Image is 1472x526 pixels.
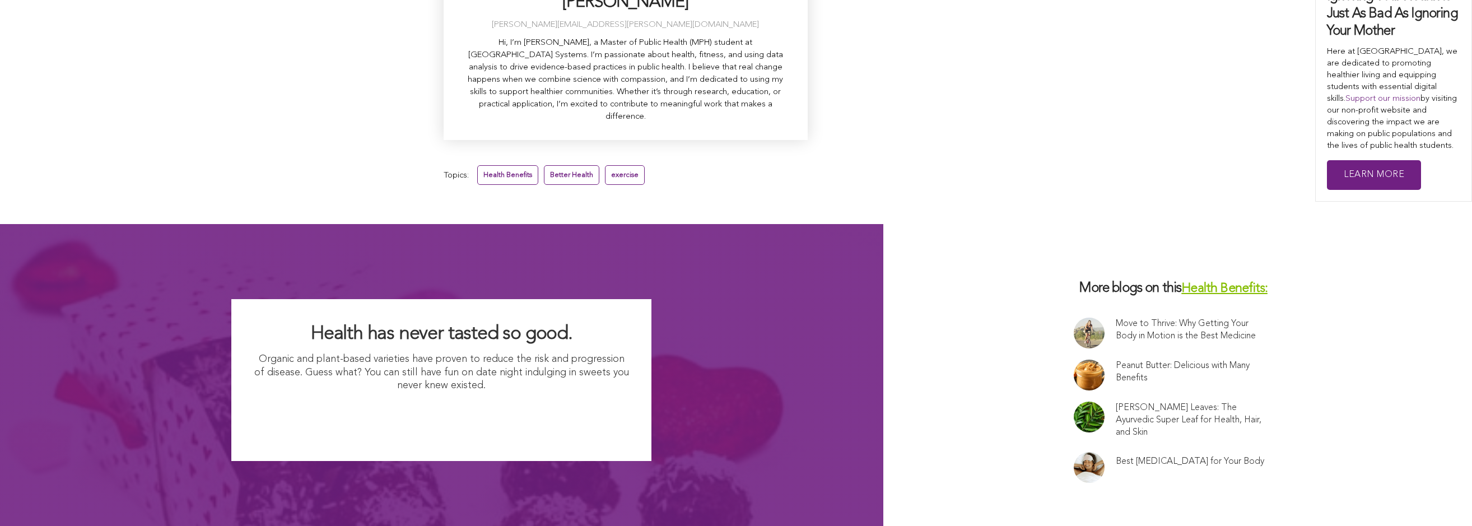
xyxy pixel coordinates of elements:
h3: More blogs on this [1074,280,1281,297]
a: [PERSON_NAME] Leaves: The Ayurvedic Super Leaf for Health, Hair, and Skin [1116,402,1271,439]
a: Peanut Butter: Delicious with Many Benefits [1116,360,1271,384]
h2: Health has never tasted so good. [254,322,629,346]
p: [PERSON_NAME][EMAIL_ADDRESS][PERSON_NAME][DOMAIN_NAME] [460,19,791,31]
p: Hi, I’m [PERSON_NAME], a Master of Public Health (MPH) student at [GEOGRAPHIC_DATA] Systems. I’m ... [460,37,791,123]
a: Learn More [1327,160,1421,190]
a: exercise [605,165,645,185]
a: Move to Thrive: Why Getting Your Body in Motion is the Best Medicine [1116,318,1271,342]
a: Better Health [544,165,599,185]
iframe: Chat Widget [1416,472,1472,526]
a: Health Benefits [477,165,538,185]
span: Topics: [444,168,469,183]
p: Organic and plant-based varieties have proven to reduce the risk and progression of disease. Gues... [254,353,629,392]
img: I Want Organic Shopping For Less [332,398,552,439]
a: Best [MEDICAL_DATA] for Your Body [1116,455,1264,468]
a: Health Benefits: [1181,282,1268,295]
